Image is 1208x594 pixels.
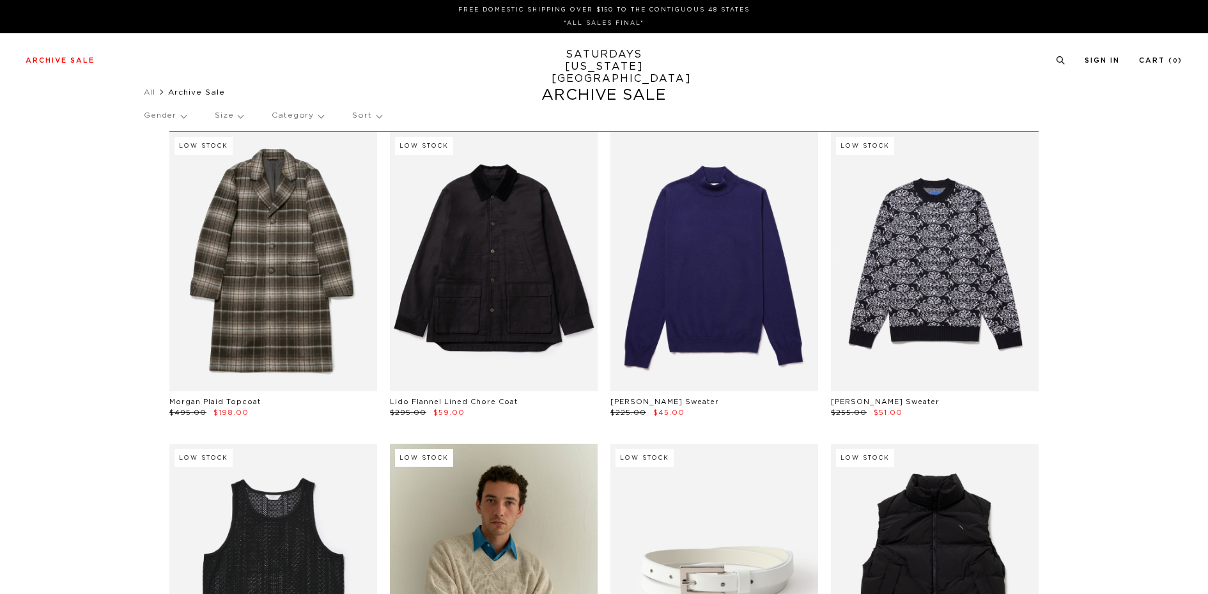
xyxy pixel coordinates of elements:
div: Low Stock [395,449,453,467]
span: $295.00 [390,409,426,416]
span: $225.00 [610,409,646,416]
span: $495.00 [169,409,206,416]
small: 0 [1173,58,1178,64]
div: Low Stock [174,137,233,155]
a: Cart (0) [1139,57,1182,64]
a: Lido Flannel Lined Chore Coat [390,398,518,405]
div: Low Stock [395,137,453,155]
a: [PERSON_NAME] Sweater [610,398,719,405]
p: Sort [352,101,381,130]
a: SATURDAYS[US_STATE][GEOGRAPHIC_DATA] [552,49,657,85]
p: Category [272,101,323,130]
p: Gender [144,101,186,130]
span: Archive Sale [168,88,225,96]
div: Low Stock [174,449,233,467]
div: Low Stock [836,137,894,155]
span: $255.00 [831,409,867,416]
a: Morgan Plaid Topcoat [169,398,261,405]
span: $59.00 [433,409,465,416]
a: All [144,88,155,96]
p: *ALL SALES FINAL* [31,19,1177,28]
a: Sign In [1085,57,1120,64]
div: Low Stock [836,449,894,467]
p: Size [215,101,243,130]
span: $45.00 [653,409,685,416]
a: Archive Sale [26,57,95,64]
a: [PERSON_NAME] Sweater [831,398,940,405]
div: Low Stock [616,449,674,467]
span: $51.00 [874,409,902,416]
span: $198.00 [213,409,249,416]
p: FREE DOMESTIC SHIPPING OVER $150 TO THE CONTIGUOUS 48 STATES [31,5,1177,15]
